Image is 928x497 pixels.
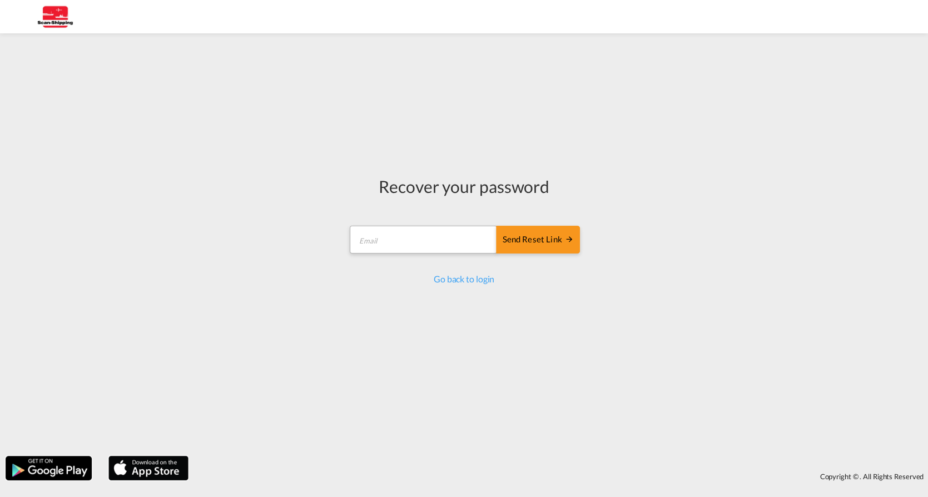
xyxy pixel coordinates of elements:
[502,233,573,246] div: Send reset link
[17,4,92,29] img: 123b615026f311ee80dabbd30bc9e10f.jpg
[434,274,494,284] a: Go back to login
[350,226,497,254] input: Email
[565,235,574,243] md-icon: icon-arrow-right
[496,226,579,254] button: SEND RESET LINK
[348,175,579,198] div: Recover your password
[107,455,190,481] img: apple.png
[4,455,93,481] img: google.png
[194,467,928,486] div: Copyright © . All Rights Reserved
